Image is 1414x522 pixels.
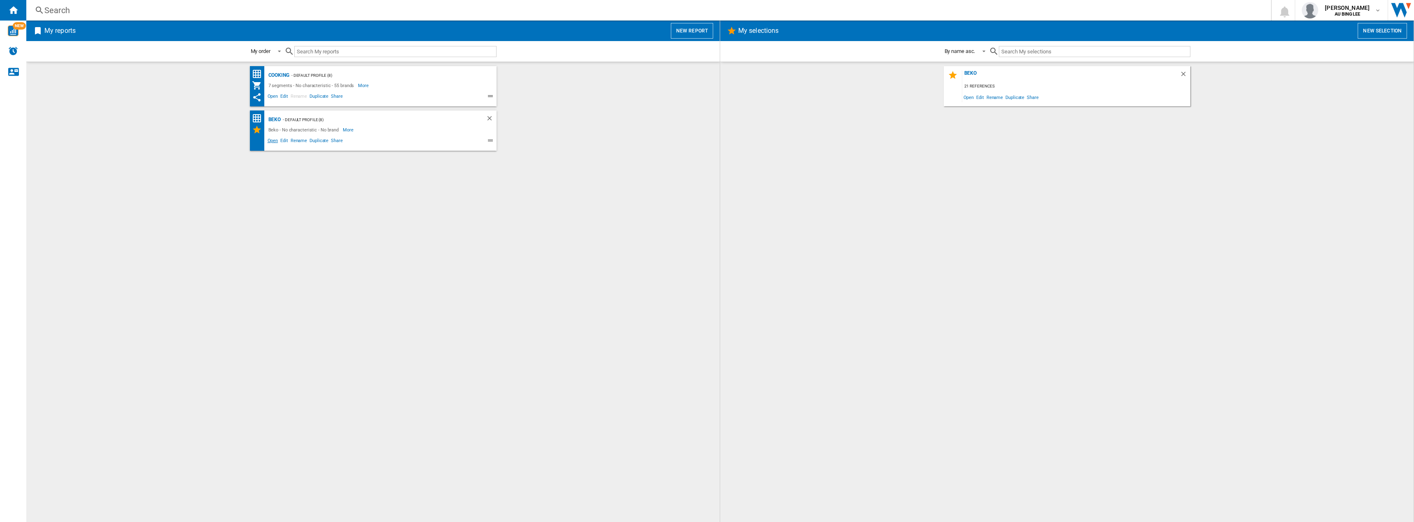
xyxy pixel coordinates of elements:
[252,80,266,90] div: My Assortment
[737,23,780,39] h2: My selections
[13,22,26,30] span: NEW
[1026,92,1040,103] span: Share
[343,125,355,135] span: More
[308,137,330,147] span: Duplicate
[962,70,1180,81] div: Beko
[975,92,985,103] span: Edit
[281,115,469,125] div: - Default profile (8)
[251,48,270,54] div: My order
[294,46,497,57] input: Search My reports
[43,23,77,39] h2: My reports
[962,92,975,103] span: Open
[1335,11,1360,17] b: AU BINGLEE
[252,125,266,135] div: My Selections
[289,70,480,80] div: - Default profile (8)
[266,80,358,90] div: 7 segments - No characteristic - 55 brands
[1180,70,1190,81] div: Delete
[962,81,1190,92] div: 21 references
[44,5,1250,16] div: Search
[999,46,1190,57] input: Search My selections
[1358,23,1407,39] button: New selection
[252,92,262,102] ng-md-icon: This report has been shared with you
[671,23,713,39] button: New report
[266,92,280,102] span: Open
[308,92,330,102] span: Duplicate
[279,92,289,102] span: Edit
[945,48,975,54] div: By name asc.
[289,137,308,147] span: Rename
[289,92,308,102] span: Rename
[358,80,370,90] span: More
[252,69,266,79] div: Price Matrix
[266,137,280,147] span: Open
[266,70,289,80] div: Cooking
[985,92,1004,103] span: Rename
[266,115,281,125] div: Beko
[266,125,343,135] div: Beko - No characteristic - No brand
[8,46,18,56] img: alerts-logo.svg
[330,92,344,102] span: Share
[1004,92,1026,103] span: Duplicate
[252,113,266,124] div: Price Ranking
[330,137,344,147] span: Share
[1325,4,1370,12] span: [PERSON_NAME]
[1302,2,1318,18] img: profile.jpg
[8,25,18,36] img: wise-card.svg
[279,137,289,147] span: Edit
[486,115,497,125] div: Delete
